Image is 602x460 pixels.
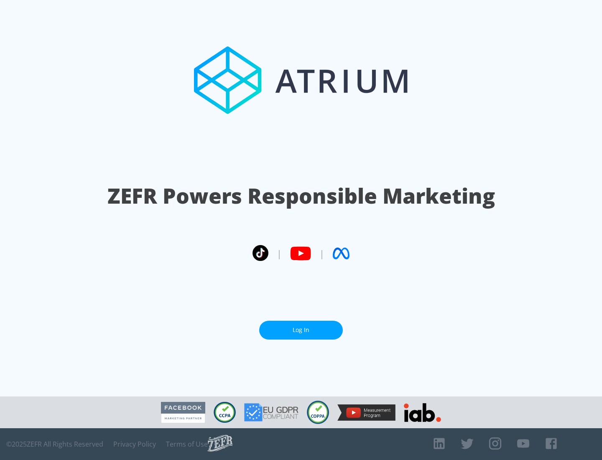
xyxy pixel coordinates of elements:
a: Privacy Policy [113,440,156,448]
span: | [277,247,282,260]
a: Log In [259,321,343,340]
img: YouTube Measurement Program [337,404,395,421]
img: IAB [404,403,441,422]
h1: ZEFR Powers Responsible Marketing [107,181,495,210]
a: Terms of Use [166,440,208,448]
span: © 2025 ZEFR All Rights Reserved [6,440,103,448]
img: Facebook Marketing Partner [161,402,205,423]
img: GDPR Compliant [244,403,298,422]
img: COPPA Compliant [307,401,329,424]
span: | [319,247,324,260]
img: CCPA Compliant [214,402,236,423]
